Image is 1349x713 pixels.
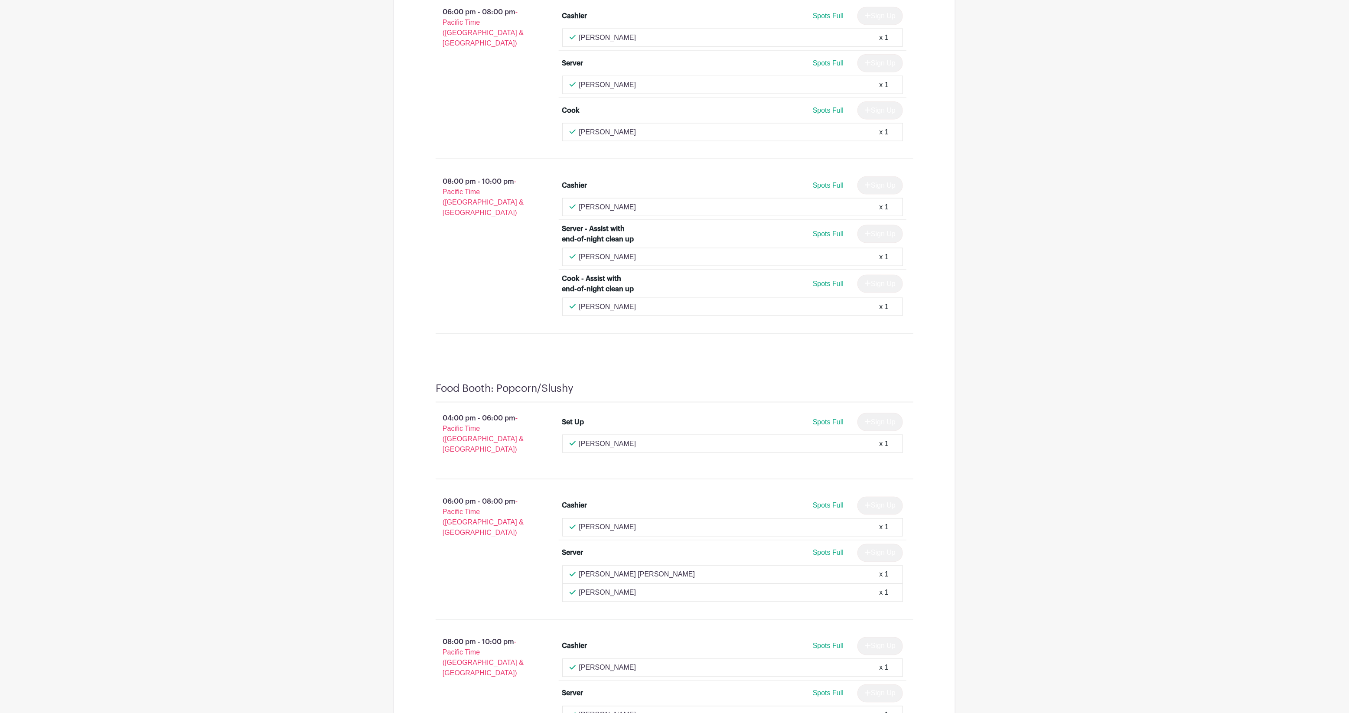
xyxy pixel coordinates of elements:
div: x 1 [880,439,889,449]
span: Spots Full [813,642,844,650]
span: Spots Full [813,549,844,557]
div: x 1 [880,80,889,90]
div: x 1 [880,202,889,212]
span: Spots Full [813,107,844,114]
p: [PERSON_NAME] [579,439,636,449]
div: Cashier [562,641,587,651]
div: x 1 [880,570,889,580]
p: [PERSON_NAME] [579,302,636,312]
div: Server [562,688,583,699]
p: [PERSON_NAME] [579,202,636,212]
p: 08:00 pm - 10:00 pm [422,173,548,221]
span: Spots Full [813,230,844,238]
p: [PERSON_NAME] [579,252,636,262]
div: x 1 [880,588,889,598]
span: Spots Full [813,502,844,509]
div: Cashier [562,501,587,511]
span: Spots Full [813,690,844,697]
div: x 1 [880,663,889,673]
p: [PERSON_NAME] [579,127,636,137]
div: Server [562,548,583,558]
p: [PERSON_NAME] [579,522,636,533]
div: x 1 [880,33,889,43]
p: [PERSON_NAME] [PERSON_NAME] [579,570,695,580]
span: Spots Full [813,182,844,189]
h4: Food Booth: Popcorn/Slushy [436,382,573,395]
div: x 1 [880,522,889,533]
div: x 1 [880,127,889,137]
div: x 1 [880,252,889,262]
p: 06:00 pm - 08:00 pm [422,493,548,542]
p: [PERSON_NAME] [579,663,636,673]
p: [PERSON_NAME] [579,80,636,90]
div: Cashier [562,180,587,191]
span: Spots Full [813,418,844,426]
div: Set Up [562,417,584,427]
div: Server - Assist with end-of-night clean up [562,224,637,244]
span: Spots Full [813,280,844,287]
div: Cook [562,105,580,116]
div: x 1 [880,302,889,312]
p: [PERSON_NAME] [579,33,636,43]
p: [PERSON_NAME] [579,588,636,598]
span: Spots Full [813,59,844,67]
p: 04:00 pm - 06:00 pm [422,410,548,458]
span: Spots Full [813,12,844,20]
div: Server [562,58,583,68]
div: Cook - Assist with end-of-night clean up [562,273,637,294]
p: 08:00 pm - 10:00 pm [422,634,548,682]
div: Cashier [562,11,587,21]
p: 06:00 pm - 08:00 pm [422,3,548,52]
